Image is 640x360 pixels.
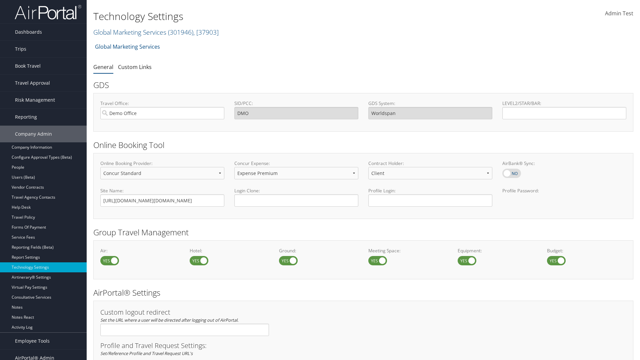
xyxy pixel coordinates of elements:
[100,187,224,194] label: Site Name:
[15,109,37,125] span: Reporting
[15,4,81,20] img: airportal-logo.png
[100,309,269,316] h3: Custom logout redirect
[368,194,492,207] input: Profile Login:
[15,75,50,91] span: Travel Approval
[95,40,160,53] a: Global Marketing Services
[100,160,224,167] label: Online Booking Provider:
[234,100,358,107] label: SID/PCC:
[502,100,626,107] label: LEVEL2/STAR/BAR:
[100,350,193,356] em: Set/Reference Profile and Travel Request URL's
[168,28,193,37] span: ( 301946 )
[368,100,492,107] label: GDS System:
[15,41,26,57] span: Trips
[234,160,358,167] label: Concur Expense:
[502,187,626,206] label: Profile Password:
[93,139,633,151] h2: Online Booking Tool
[502,169,521,178] label: AirBank® Sync
[547,247,626,254] label: Budget:
[15,333,50,349] span: Employee Tools
[100,247,180,254] label: Air:
[93,227,633,238] h2: Group Travel Management
[279,247,358,254] label: Ground:
[234,187,358,194] label: Login Clone:
[193,28,219,37] span: , [ 37903 ]
[100,100,224,107] label: Travel Office:
[190,247,269,254] label: Hotel:
[15,58,41,74] span: Book Travel
[93,28,219,37] a: Global Marketing Services
[100,317,238,323] em: Set the URL where a user will be directed after logging out of AirPortal.
[458,247,537,254] label: Equipment:
[93,287,633,298] h2: AirPortal® Settings
[502,160,626,167] label: AirBank® Sync:
[118,63,152,71] a: Custom Links
[15,126,52,142] span: Company Admin
[93,63,113,71] a: General
[368,187,492,206] label: Profile Login:
[368,247,448,254] label: Meeting Space:
[15,92,55,108] span: Risk Management
[93,9,453,23] h1: Technology Settings
[100,342,626,349] h3: Profile and Travel Request Settings:
[15,24,42,40] span: Dashboards
[605,10,633,17] span: Admin Test
[93,79,628,91] h2: GDS
[368,160,492,167] label: Contract Holder:
[605,3,633,24] a: Admin Test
